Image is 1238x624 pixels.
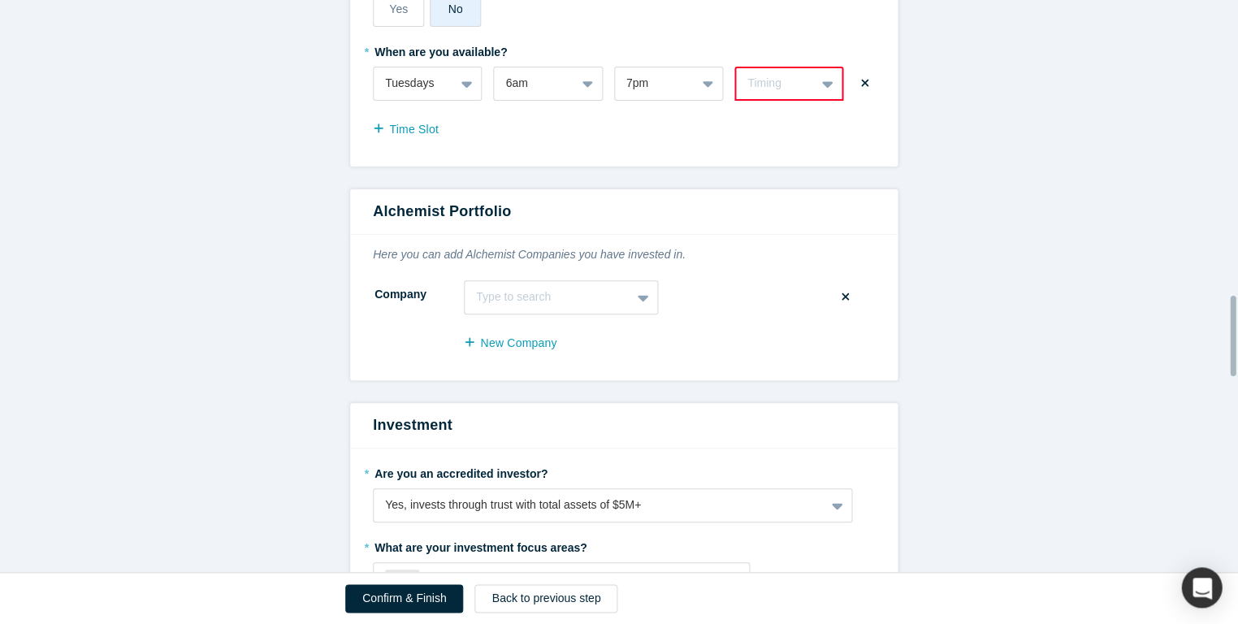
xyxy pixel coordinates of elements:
[373,38,507,61] label: When are you available?
[373,280,464,309] label: Company
[373,414,875,436] h3: Investment
[373,246,875,263] p: Here you can add Alchemist Companies you have invested in.
[385,570,401,589] div: AI
[373,115,456,144] button: Time Slot
[747,75,803,92] div: Timing
[389,2,408,15] span: Yes
[345,584,463,613] button: Confirm & Finish
[373,460,875,483] label: Are you an accredited investor?
[464,329,574,357] button: New Company
[474,584,617,613] button: Back to previous step
[385,496,813,513] div: Yes, invests through trust with total assets of $5M+
[401,570,419,589] div: Remove AI
[373,201,875,223] h3: Alchemist Portfolio
[448,2,463,15] span: No
[373,534,875,557] label: What are your investment focus areas?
